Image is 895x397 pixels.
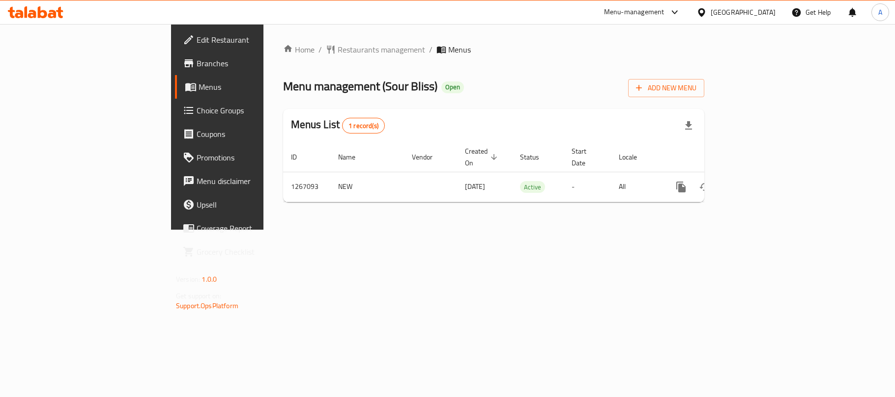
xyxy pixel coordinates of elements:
[291,151,310,163] span: ID
[520,181,545,193] div: Active
[175,216,320,240] a: Coverage Report
[520,151,552,163] span: Status
[197,246,313,258] span: Grocery Checklist
[429,44,433,55] li: /
[636,82,696,94] span: Add New Menu
[611,172,662,202] td: All
[343,121,384,131] span: 1 record(s)
[619,151,650,163] span: Locale
[711,7,776,18] div: [GEOGRAPHIC_DATA]
[283,142,772,202] table: enhanced table
[291,117,385,133] h2: Menus List
[326,44,425,55] a: Restaurants management
[412,151,445,163] span: Vendor
[572,145,599,169] span: Start Date
[175,146,320,169] a: Promotions
[175,28,320,52] a: Edit Restaurant
[197,222,313,234] span: Coverage Report
[197,175,313,187] span: Menu disclaimer
[330,172,404,202] td: NEW
[338,151,368,163] span: Name
[197,57,313,69] span: Branches
[520,182,545,193] span: Active
[199,81,313,93] span: Menus
[176,273,200,286] span: Version:
[175,99,320,122] a: Choice Groups
[628,79,704,97] button: Add New Menu
[693,175,717,199] button: Change Status
[878,7,882,18] span: A
[677,114,700,137] div: Export file
[175,52,320,75] a: Branches
[175,75,320,99] a: Menus
[283,44,704,55] nav: breadcrumb
[197,128,313,140] span: Coupons
[176,290,221,302] span: Get support on:
[197,34,313,46] span: Edit Restaurant
[669,175,693,199] button: more
[441,83,464,91] span: Open
[465,180,485,193] span: [DATE]
[342,118,385,133] div: Total records count
[197,105,313,116] span: Choice Groups
[175,193,320,216] a: Upsell
[202,273,217,286] span: 1.0.0
[465,145,500,169] span: Created On
[564,172,611,202] td: -
[448,44,471,55] span: Menus
[175,240,320,264] a: Grocery Checklist
[441,81,464,93] div: Open
[338,44,425,55] span: Restaurants management
[197,199,313,211] span: Upsell
[175,169,320,193] a: Menu disclaimer
[604,6,664,18] div: Menu-management
[175,122,320,146] a: Coupons
[176,299,238,312] a: Support.OpsPlatform
[662,142,772,172] th: Actions
[197,152,313,163] span: Promotions
[283,75,437,97] span: Menu management ( Sour Bliss )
